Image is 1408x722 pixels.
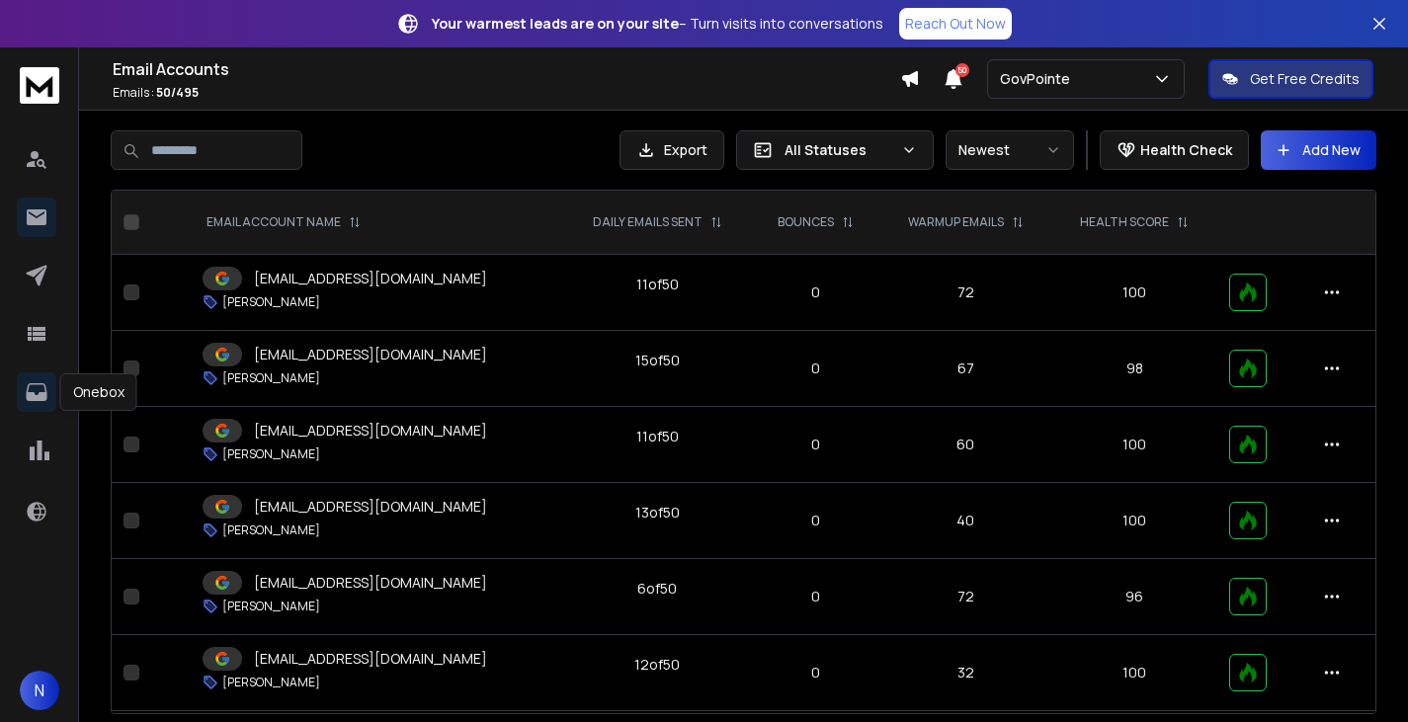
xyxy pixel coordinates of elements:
[764,435,867,454] p: 0
[254,421,487,441] p: [EMAIL_ADDRESS][DOMAIN_NAME]
[20,671,59,710] button: N
[1052,635,1217,711] td: 100
[1140,140,1232,160] p: Health Check
[1052,407,1217,483] td: 100
[879,635,1052,711] td: 32
[1052,255,1217,331] td: 100
[908,214,1004,230] p: WARMUP EMAILS
[879,255,1052,331] td: 72
[879,483,1052,559] td: 40
[905,14,1006,34] p: Reach Out Now
[207,214,361,230] div: EMAIL ACCOUNT NAME
[1250,69,1360,89] p: Get Free Credits
[764,587,867,606] p: 0
[899,8,1012,40] a: Reach Out Now
[254,649,487,669] p: [EMAIL_ADDRESS][DOMAIN_NAME]
[1208,59,1373,99] button: Get Free Credits
[1052,331,1217,407] td: 98
[764,359,867,378] p: 0
[222,522,320,538] p: [PERSON_NAME]
[222,599,320,614] p: [PERSON_NAME]
[432,14,883,34] p: – Turn visits into conversations
[20,67,59,104] img: logo
[764,511,867,530] p: 0
[1080,214,1169,230] p: HEALTH SCORE
[635,351,680,370] div: 15 of 50
[113,57,900,81] h1: Email Accounts
[764,282,867,302] p: 0
[764,663,867,682] p: 0
[60,373,137,411] div: Onebox
[1100,130,1249,170] button: Health Check
[879,559,1052,635] td: 72
[254,497,487,517] p: [EMAIL_ADDRESS][DOMAIN_NAME]
[1000,69,1078,89] p: GovPointe
[1052,559,1217,635] td: 96
[222,446,320,462] p: [PERSON_NAME]
[620,130,724,170] button: Export
[778,214,834,230] p: BOUNCES
[636,275,679,294] div: 11 of 50
[593,214,703,230] p: DAILY EMAILS SENT
[634,655,680,675] div: 12 of 50
[222,294,320,310] p: [PERSON_NAME]
[222,675,320,690] p: [PERSON_NAME]
[637,579,677,599] div: 6 of 50
[636,427,679,446] div: 11 of 50
[156,84,199,101] span: 50 / 495
[254,573,487,593] p: [EMAIL_ADDRESS][DOMAIN_NAME]
[254,269,487,288] p: [EMAIL_ADDRESS][DOMAIN_NAME]
[1052,483,1217,559] td: 100
[635,503,680,522] div: 13 of 50
[879,331,1052,407] td: 67
[955,63,969,77] span: 50
[879,407,1052,483] td: 60
[432,14,679,33] strong: Your warmest leads are on your site
[1261,130,1376,170] button: Add New
[254,345,487,364] p: [EMAIL_ADDRESS][DOMAIN_NAME]
[946,130,1074,170] button: Newest
[222,370,320,386] p: [PERSON_NAME]
[785,140,893,160] p: All Statuses
[113,85,900,101] p: Emails :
